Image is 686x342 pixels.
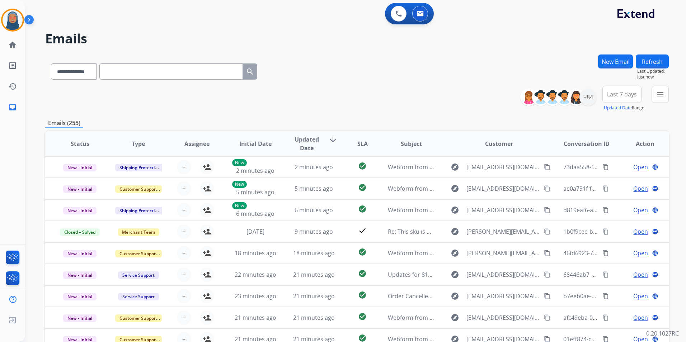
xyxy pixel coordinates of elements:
span: New - Initial [63,250,97,257]
div: +84 [579,89,597,106]
span: afc49eba-04ed-4d4d-87bf-abefadc4f729 [563,314,670,322]
span: Just now [637,74,669,80]
mat-icon: content_copy [544,250,550,256]
span: Order Cancelled 01c72f19-4cf1-4a4c-bb08-0219ed664aa2 [388,292,541,300]
mat-icon: person_add [203,249,211,257]
mat-icon: content_copy [602,228,609,235]
span: Webform from [PERSON_NAME][EMAIL_ADDRESS][DOMAIN_NAME] on [DATE] [388,249,595,257]
mat-icon: person_add [203,163,211,171]
mat-icon: explore [451,163,459,171]
mat-icon: content_copy [602,164,609,170]
mat-icon: explore [451,227,459,236]
mat-icon: list_alt [8,61,17,70]
h2: Emails [45,32,669,46]
span: SLA [357,139,368,148]
span: 21 minutes ago [235,314,276,322]
span: [EMAIL_ADDRESS][DOMAIN_NAME] [466,270,540,279]
span: Service Support [118,271,159,279]
p: New [232,159,247,166]
button: New Email [598,54,633,68]
span: + [182,249,185,257]
span: Shipping Protection [115,164,164,171]
span: 21 minutes ago [293,292,335,300]
span: [EMAIL_ADDRESS][DOMAIN_NAME] [466,292,540,300]
img: avatar [3,10,23,30]
mat-icon: person_add [203,227,211,236]
mat-icon: content_copy [544,207,550,213]
mat-icon: history [8,82,17,91]
span: New - Initial [63,185,97,193]
span: Last Updated: [637,68,669,74]
mat-icon: person_add [203,313,211,322]
span: [PERSON_NAME][EMAIL_ADDRESS][DOMAIN_NAME] [466,227,540,236]
mat-icon: check_circle [358,205,367,213]
span: [PERSON_NAME][EMAIL_ADDRESS][DOMAIN_NAME] [466,249,540,257]
span: Webform from [EMAIL_ADDRESS][DOMAIN_NAME] on [DATE] [388,185,550,193]
span: Customer Support [115,250,162,257]
span: + [182,206,185,214]
mat-icon: explore [451,313,459,322]
span: Open [633,270,648,279]
button: + [177,160,191,174]
mat-icon: home [8,41,17,49]
span: ae0a791f-f436-4551-828f-ea61e7217415 [563,185,669,193]
span: d819eaf6-a709-475c-acfa-2d5e74899287 [563,206,671,214]
p: New [232,202,247,209]
mat-icon: content_copy [602,185,609,192]
mat-icon: explore [451,206,459,214]
span: + [182,313,185,322]
mat-icon: content_copy [602,293,609,299]
span: 2 minutes ago [295,163,333,171]
mat-icon: explore [451,292,459,300]
mat-icon: check_circle [358,248,367,256]
span: 68446ab7-4d9c-445c-b02b-89fadcdb3c78 [563,271,673,279]
button: + [177,246,191,260]
span: Last 7 days [607,93,637,96]
mat-icon: content_copy [544,293,550,299]
span: Open [633,163,648,171]
span: [EMAIL_ADDRESS][DOMAIN_NAME] [466,206,540,214]
mat-icon: content_copy [544,164,550,170]
span: 2 minutes ago [236,167,274,175]
span: [EMAIL_ADDRESS][DOMAIN_NAME] [466,184,540,193]
span: 18 minutes ago [235,249,276,257]
span: New - Initial [63,314,97,322]
span: [EMAIL_ADDRESS][DOMAIN_NAME] [466,313,540,322]
button: + [177,224,191,239]
span: 5 minutes ago [236,188,274,196]
span: Webform from [EMAIL_ADDRESS][DOMAIN_NAME] on [DATE] [388,314,550,322]
span: Closed – Solved [60,228,100,236]
span: [EMAIL_ADDRESS][DOMAIN_NAME] [466,163,540,171]
mat-icon: check_circle [358,162,367,170]
span: 23 minutes ago [235,292,276,300]
span: Updates for 811c7238-76e2-48ad-bcab-8f72173b8dfd_Cris [PERSON_NAME] [388,271,589,279]
mat-icon: language [652,293,658,299]
mat-icon: language [652,164,658,170]
mat-icon: explore [451,184,459,193]
span: + [182,292,185,300]
mat-icon: content_copy [544,228,550,235]
mat-icon: content_copy [544,271,550,278]
span: 9 minutes ago [295,228,333,236]
button: Last 7 days [602,86,642,103]
mat-icon: content_copy [602,207,609,213]
button: + [177,289,191,303]
span: New - Initial [63,164,97,171]
mat-icon: content_copy [602,271,609,278]
th: Action [610,131,669,156]
span: Status [71,139,89,148]
mat-icon: check_circle [358,269,367,278]
span: Shipping Protection [115,207,164,214]
span: Subject [401,139,422,148]
span: 73daa558-fd00-4759-b62e-04d4500e7c7b [563,163,674,171]
span: 22 minutes ago [235,271,276,279]
mat-icon: content_copy [544,314,550,321]
mat-icon: explore [451,270,459,279]
mat-icon: content_copy [544,185,550,192]
span: Open [633,184,648,193]
mat-icon: search [246,67,254,76]
span: 1b0f9cee-bd54-4c2c-af9e-c72f955ac2e7 [563,228,669,236]
mat-icon: check_circle [358,291,367,299]
span: New - Initial [63,207,97,214]
span: 18 minutes ago [293,249,335,257]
